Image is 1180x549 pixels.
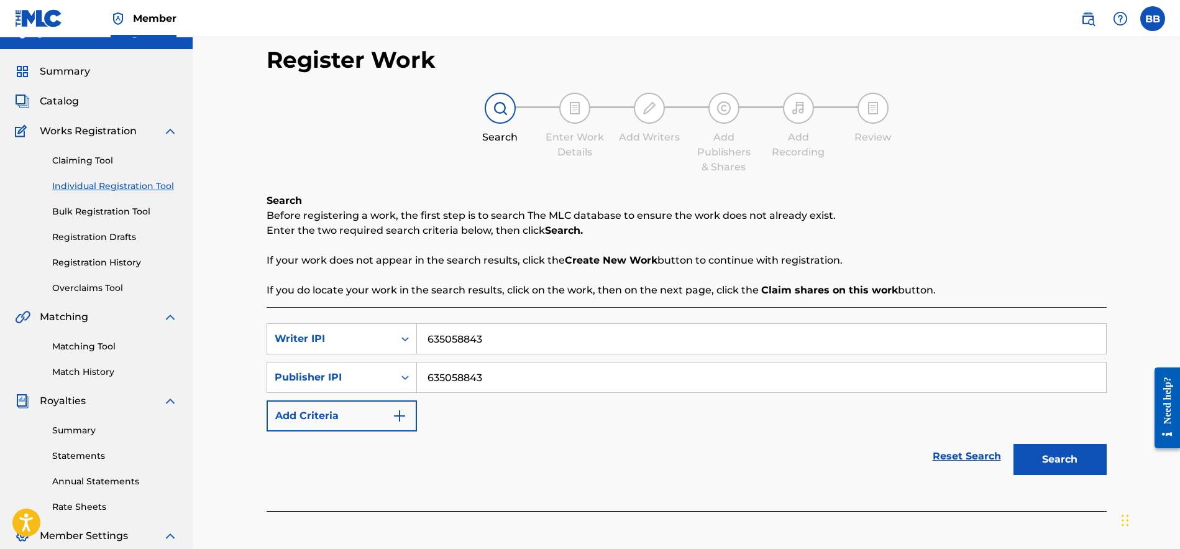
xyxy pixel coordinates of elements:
div: Add Publishers & Shares [693,130,755,175]
a: Annual Statements [52,475,178,488]
img: expand [163,124,178,139]
a: Summary [52,424,178,437]
div: Add Recording [767,130,830,160]
img: help [1113,11,1128,26]
a: Registration History [52,256,178,269]
img: Matching [15,310,30,325]
a: Bulk Registration Tool [52,205,178,218]
p: If your work does not appear in the search results, click the button to continue with registration. [267,253,1107,268]
a: Rate Sheets [52,501,178,514]
div: Help [1108,6,1133,31]
a: Individual Registration Tool [52,180,178,193]
img: MLC Logo [15,9,63,27]
span: Member Settings [40,528,128,543]
a: Registration Drafts [52,231,178,244]
a: Matching Tool [52,340,178,353]
strong: Create New Work [565,254,657,266]
a: Match History [52,366,178,379]
img: Top Rightsholder [111,11,126,26]
a: Claiming Tool [52,154,178,167]
span: Summary [40,64,90,79]
img: step indicator icon for Enter Work Details [567,101,582,116]
img: Royalties [15,394,30,408]
a: Public Search [1076,6,1100,31]
iframe: Chat Widget [1118,489,1180,549]
img: step indicator icon for Add Recording [791,101,806,116]
span: Matching [40,310,88,325]
img: expand [163,310,178,325]
p: Enter the two required search criteria below, then click [267,223,1107,238]
h2: Register Work [267,46,436,74]
img: Member Settings [15,528,30,543]
img: step indicator icon for Review [866,101,880,116]
img: 9d2ae6d4665cec9f34b9.svg [392,408,407,423]
p: Before registering a work, the first step is to search The MLC database to ensure the work does n... [267,208,1107,223]
div: Publisher IPI [275,370,386,385]
div: User Menu [1140,6,1165,31]
div: Review [842,130,904,145]
p: If you do locate your work in the search results, click on the work, then on the next page, click... [267,283,1107,298]
span: Member [133,11,176,25]
iframe: Resource Center [1145,357,1180,459]
img: step indicator icon for Add Publishers & Shares [716,101,731,116]
a: Overclaims Tool [52,282,178,295]
span: Works Registration [40,124,137,139]
img: step indicator icon for Add Writers [642,101,657,116]
button: Search [1013,444,1107,475]
img: Works Registration [15,124,31,139]
button: Add Criteria [267,400,417,431]
a: Statements [52,450,178,463]
div: Enter Work Details [544,130,606,160]
form: Search Form [267,323,1107,481]
a: CatalogCatalog [15,94,79,109]
strong: Claim shares on this work [761,284,898,296]
img: expand [163,528,178,543]
span: Catalog [40,94,79,109]
a: SummarySummary [15,64,90,79]
span: Royalties [40,394,86,408]
b: Search [267,195,302,206]
img: expand [163,394,178,408]
div: Drag [1122,502,1129,539]
strong: Search. [545,224,583,236]
img: step indicator icon for Search [493,101,508,116]
img: Summary [15,64,30,79]
img: search [1081,11,1095,26]
div: Writer IPI [275,331,386,346]
div: Add Writers [618,130,680,145]
a: Reset Search [926,443,1007,470]
div: Search [469,130,531,145]
img: Catalog [15,94,30,109]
